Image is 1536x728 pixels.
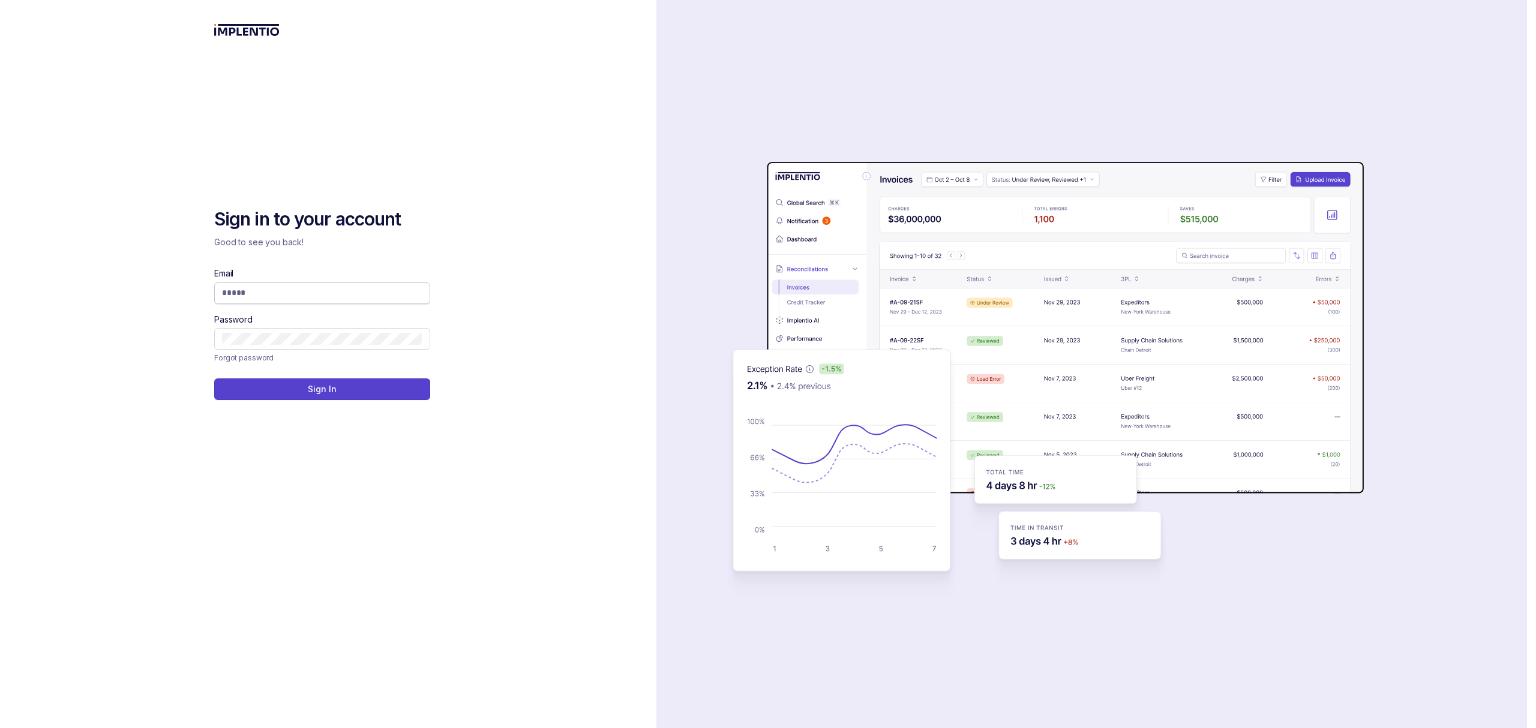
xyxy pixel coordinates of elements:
p: Sign In [308,383,336,395]
label: Email [214,267,233,279]
p: Good to see you back! [214,236,430,248]
label: Password [214,314,253,326]
img: logo [214,24,280,36]
button: Sign In [214,378,430,400]
img: signin-background.svg [690,124,1368,604]
a: Link Forgot password [214,352,274,364]
p: Forgot password [214,352,274,364]
h2: Sign in to your account [214,207,430,231]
